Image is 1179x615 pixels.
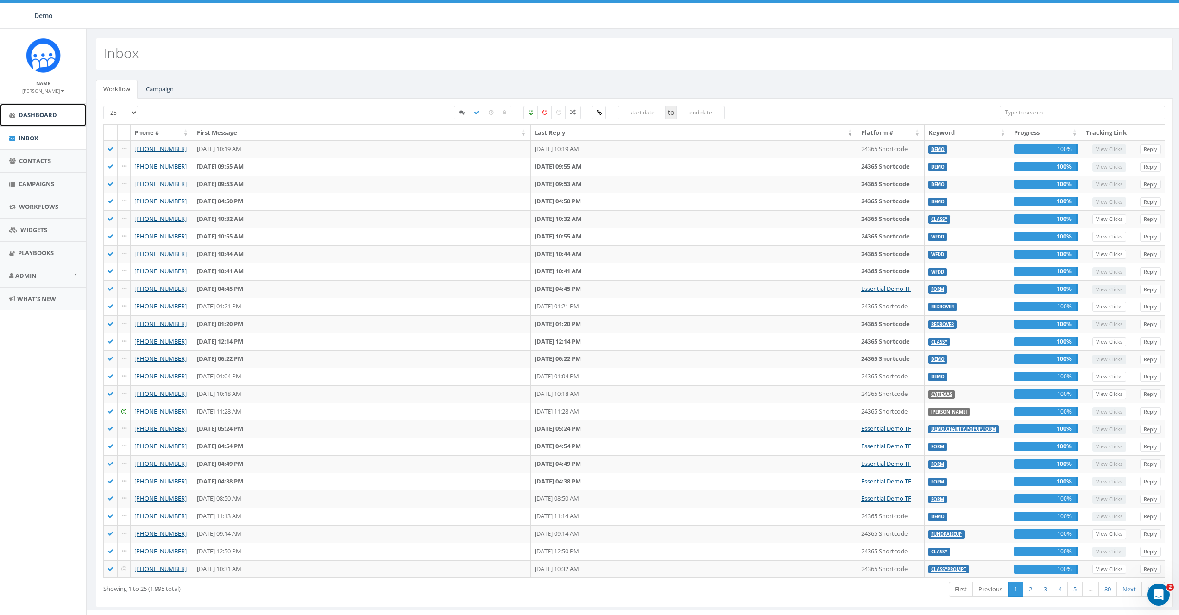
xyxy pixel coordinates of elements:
div: 100% [1014,372,1078,381]
a: Reply [1140,214,1161,224]
a: Reply [1140,425,1161,434]
a: Reply [1140,285,1161,295]
label: Neutral [551,106,566,119]
a: [PHONE_NUMBER] [134,354,187,363]
a: Previous [972,582,1009,597]
a: View Clicks [1092,389,1126,399]
a: 3 [1038,582,1053,597]
span: Dashboard [19,111,57,119]
a: Reply [1140,442,1161,452]
a: form [931,461,944,467]
div: 100% [1014,162,1078,171]
td: 24365 Shortcode [857,263,925,280]
td: 24365 Shortcode [857,350,925,368]
td: 24365 Shortcode [857,176,925,193]
a: CLASSY [931,216,947,222]
td: [DATE] 10:31 AM [193,560,531,578]
td: [DATE] 10:44 AM [531,245,857,263]
a: Reply [1140,512,1161,521]
a: Reply [1140,565,1161,574]
div: 100% [1014,197,1078,206]
td: [DATE] 04:49 PM [531,455,857,473]
td: [DATE] 01:21 PM [531,298,857,315]
a: Reply [1140,355,1161,364]
a: Demo [931,199,945,205]
td: [DATE] 01:20 PM [193,315,531,333]
a: form [931,444,944,450]
td: [DATE] 09:53 AM [531,176,857,193]
a: [PHONE_NUMBER] [134,529,187,538]
a: [PHONE_NUMBER] [134,494,187,502]
td: [DATE] 12:50 PM [193,543,531,560]
a: 1 [1008,582,1023,597]
td: [DATE] 12:14 PM [531,333,857,351]
a: Essential Demo TF [861,442,911,450]
a: [PHONE_NUMBER] [134,389,187,398]
div: 100% [1014,494,1078,503]
td: [DATE] 10:41 AM [193,263,531,280]
a: WFDD [931,234,944,240]
td: [DATE] 10:32 AM [193,210,531,228]
td: [DATE] 04:45 PM [531,280,857,298]
div: Showing 1 to 25 (1,995 total) [103,581,538,593]
td: [DATE] 01:04 PM [531,368,857,385]
a: Reply [1140,197,1161,207]
span: What's New [17,295,56,303]
span: Demo [34,11,53,20]
td: [DATE] 09:14 AM [193,525,531,543]
a: [PHONE_NUMBER] [134,547,187,555]
a: Essential Demo TF [861,424,911,433]
label: Clicked [592,106,606,119]
td: [DATE] 12:50 PM [531,543,857,560]
a: cyjtexas [931,391,952,397]
iframe: Intercom live chat [1147,584,1170,606]
a: 4 [1053,582,1068,597]
span: Inbox [19,134,38,142]
div: 100% [1014,547,1078,556]
td: 24365 Shortcode [857,193,925,210]
a: View Clicks [1092,337,1126,347]
a: Demo [931,514,945,520]
td: [DATE] 01:20 PM [531,315,857,333]
a: 5 [1067,582,1083,597]
span: to [666,106,676,119]
a: Reply [1140,477,1161,487]
td: [DATE] 04:49 PM [193,455,531,473]
td: [DATE] 10:41 AM [531,263,857,280]
a: Next [1116,582,1142,597]
a: CLASSY [931,339,947,345]
td: 24365 Shortcode [857,298,925,315]
span: Workflows [19,202,58,211]
td: [DATE] 04:50 PM [531,193,857,210]
td: [DATE] 11:28 AM [193,403,531,420]
div: 100% [1014,354,1078,364]
input: end date [676,106,725,119]
a: [PHONE_NUMBER] [134,284,187,293]
div: 100% [1014,389,1078,399]
a: 2 [1023,582,1038,597]
a: Reply [1140,232,1161,242]
td: [DATE] 08:50 AM [193,490,531,508]
a: WFDD [931,251,944,257]
small: Name [36,80,50,87]
td: [DATE] 09:55 AM [193,158,531,176]
a: Workflow [96,80,138,99]
a: Demo [931,146,945,152]
div: 100% [1014,320,1078,329]
label: Positive [523,106,538,119]
div: 100% [1014,250,1078,259]
div: 100% [1014,565,1078,574]
a: Campaign [139,80,181,99]
a: form [931,286,944,292]
a: Reply [1140,267,1161,277]
td: 24365 Shortcode [857,333,925,351]
td: 24365 Shortcode [857,315,925,333]
td: 24365 Shortcode [857,228,925,245]
td: 24365 Shortcode [857,385,925,403]
a: form [931,496,944,502]
div: 100% [1014,424,1078,433]
span: Campaigns [19,180,54,188]
a: [PHONE_NUMBER] [134,267,187,275]
label: Mixed [565,106,581,119]
td: 24365 Shortcode [857,543,925,560]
